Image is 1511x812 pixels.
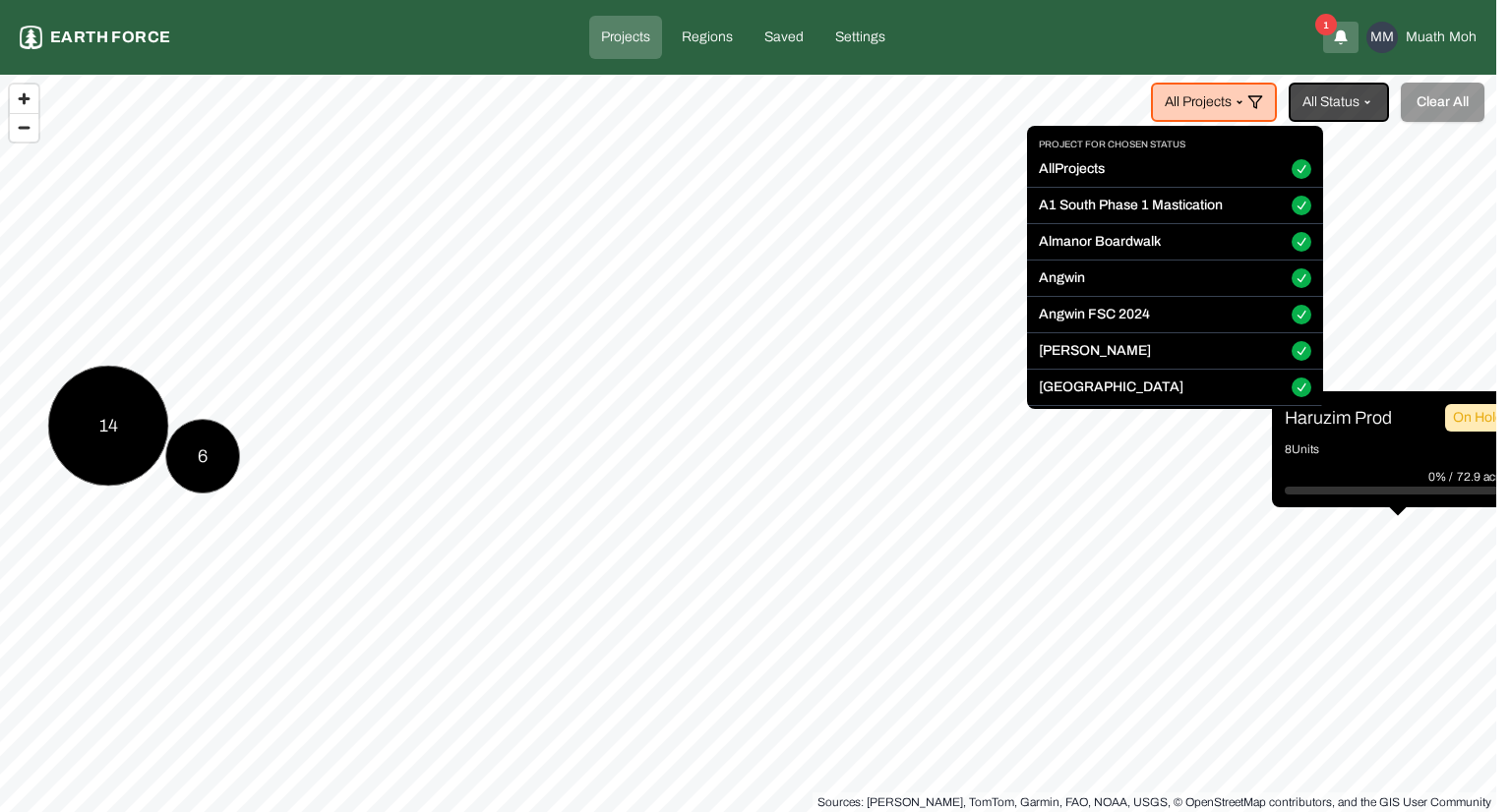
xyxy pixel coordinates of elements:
label: [GEOGRAPHIC_DATA] [1039,377,1183,397]
label: Almanor Boardwalk [1039,232,1161,252]
label: A1 South Phase 1 Mastication [1039,196,1223,215]
div: Sources: [PERSON_NAME], TomTom, Garmin, FAO, NOAA, USGS, © OpenStreetMap contributors, and the GI... [817,792,1491,812]
div: All Projects [1027,126,1323,409]
label: Angwin [1039,268,1085,288]
button: Zoom out [10,113,38,142]
label: [PERSON_NAME] [1039,341,1151,361]
label: All Projects [1039,159,1105,179]
label: Angwin FSC 2024 [1039,305,1150,324]
button: Zoom in [10,85,38,113]
p: project for chosen status [1027,138,1323,159]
